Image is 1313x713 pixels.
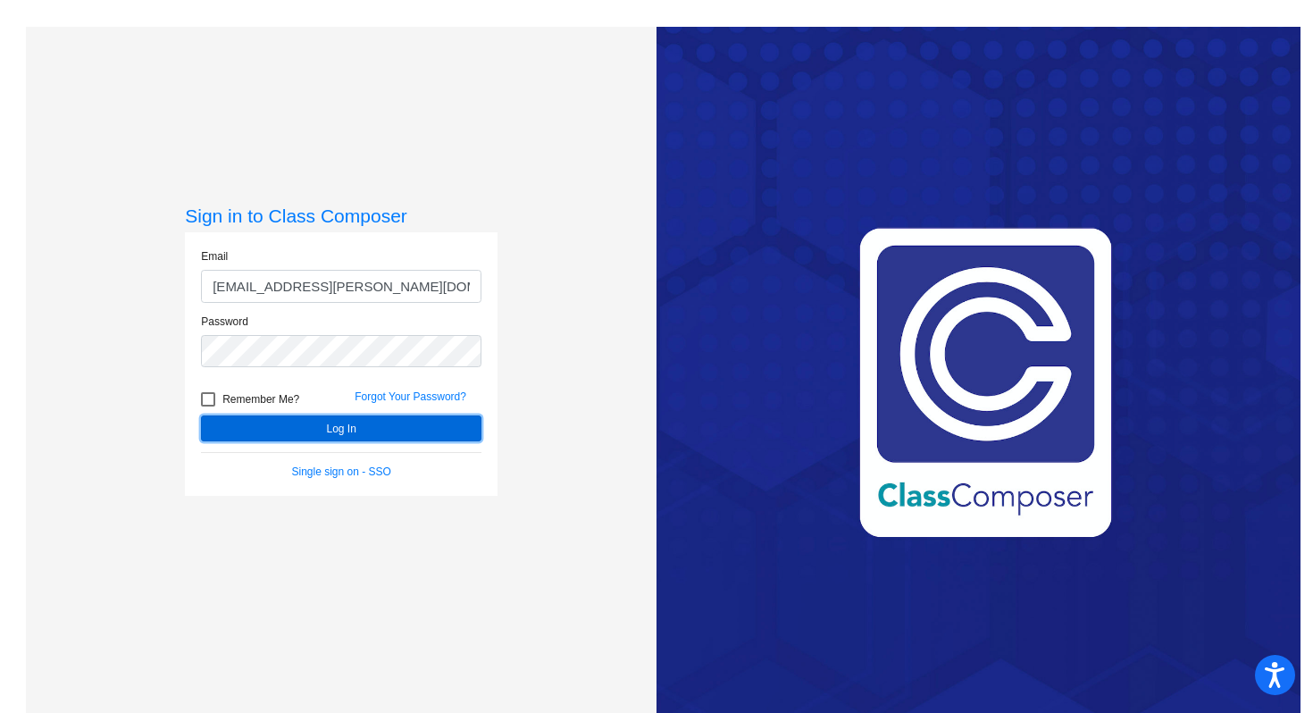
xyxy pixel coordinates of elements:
h3: Sign in to Class Composer [185,205,498,227]
a: Single sign on - SSO [292,466,391,478]
label: Email [201,248,228,264]
label: Password [201,314,248,330]
a: Forgot Your Password? [355,390,466,403]
button: Log In [201,415,481,441]
span: Remember Me? [222,389,299,410]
